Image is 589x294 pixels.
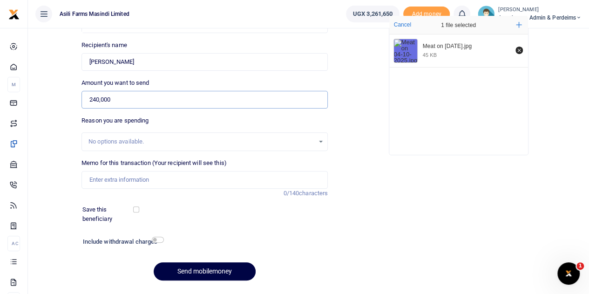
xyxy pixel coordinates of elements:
[81,41,127,50] label: Recipient's name
[7,236,20,251] li: Ac
[391,19,414,31] button: Cancel
[8,9,20,20] img: logo-small
[88,137,314,146] div: No options available.
[419,16,498,34] div: 1 file selected
[389,15,528,155] div: File Uploader
[512,18,526,32] button: Add more files
[403,10,450,17] a: Add money
[403,7,450,22] span: Add money
[498,6,582,14] small: [PERSON_NAME]
[284,190,299,197] span: 0/140
[81,158,227,168] label: Memo for this transaction (Your recipient will see this)
[154,262,256,280] button: Send mobilemoney
[81,53,328,71] input: Loading name...
[81,171,328,189] input: Enter extra information
[82,205,135,223] label: Save this beneficiary
[81,116,149,125] label: Reason you are spending
[56,10,133,18] span: Asili Farms Masindi Limited
[498,14,582,22] span: Amatheon - Admin & Perdeims
[478,6,582,22] a: profile-user [PERSON_NAME] Amatheon - Admin & Perdeims
[403,7,450,22] li: Toup your wallet
[342,6,403,22] li: Wallet ballance
[83,238,160,246] h6: Include withdrawal charges
[576,262,584,270] span: 1
[81,78,149,88] label: Amount you want to send
[353,9,393,19] span: UGX 3,261,650
[81,91,328,109] input: UGX
[423,52,437,58] div: 45 KB
[346,6,399,22] a: UGX 3,261,650
[478,6,494,22] img: profile-user
[394,39,417,62] img: Meat on 04-10-2025.jpg
[557,262,580,285] iframe: Intercom live chat
[423,43,510,50] div: Meat on 04-10-2025.jpg
[299,190,328,197] span: characters
[514,45,524,55] button: Remove file
[8,10,20,17] a: logo-small logo-large logo-large
[7,77,20,92] li: M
